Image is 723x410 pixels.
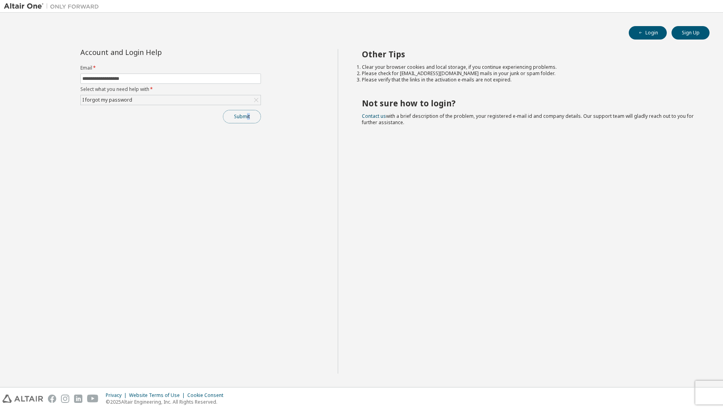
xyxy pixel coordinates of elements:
[4,2,103,10] img: Altair One
[80,65,261,71] label: Email
[74,395,82,403] img: linkedin.svg
[223,110,261,123] button: Submit
[106,399,228,405] p: © 2025 Altair Engineering, Inc. All Rights Reserved.
[81,96,133,104] div: I forgot my password
[362,64,696,70] li: Clear your browser cookies and local storage, if you continue experiencing problems.
[672,26,710,40] button: Sign Up
[362,49,696,59] h2: Other Tips
[129,392,187,399] div: Website Terms of Use
[362,98,696,108] h2: Not sure how to login?
[48,395,56,403] img: facebook.svg
[106,392,129,399] div: Privacy
[187,392,228,399] div: Cookie Consent
[87,395,99,403] img: youtube.svg
[80,49,225,55] div: Account and Login Help
[80,86,261,93] label: Select what you need help with
[629,26,667,40] button: Login
[81,95,261,105] div: I forgot my password
[2,395,43,403] img: altair_logo.svg
[362,113,694,126] span: with a brief description of the problem, your registered e-mail id and company details. Our suppo...
[61,395,69,403] img: instagram.svg
[362,113,386,119] a: Contact us
[362,77,696,83] li: Please verify that the links in the activation e-mails are not expired.
[362,70,696,77] li: Please check for [EMAIL_ADDRESS][DOMAIN_NAME] mails in your junk or spam folder.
